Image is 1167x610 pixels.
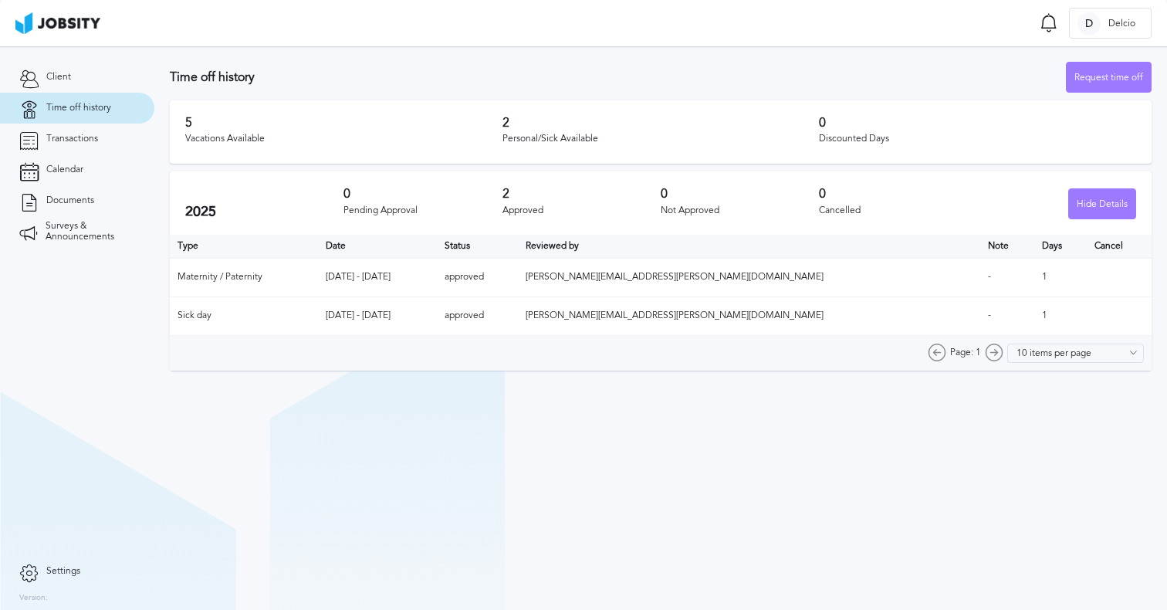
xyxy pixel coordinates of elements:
label: Version: [19,594,48,603]
td: approved [437,258,518,297]
h3: 5 [185,116,502,130]
span: Surveys & Announcements [46,221,135,242]
h3: Time off history [170,70,1066,84]
div: Cancelled [819,205,977,216]
div: Hide Details [1069,189,1135,220]
td: [DATE] - [DATE] [318,258,437,297]
span: - [988,271,991,282]
div: Not Approved [661,205,819,216]
button: Request time off [1066,62,1152,93]
span: Delcio [1101,19,1143,29]
th: Toggle SortBy [980,235,1033,258]
td: 1 [1034,258,1087,297]
div: Personal/Sick Available [502,134,820,144]
button: Hide Details [1068,188,1136,219]
span: [PERSON_NAME][EMAIL_ADDRESS][PERSON_NAME][DOMAIN_NAME] [526,310,824,320]
td: Maternity / Paternity [170,258,318,297]
div: Vacations Available [185,134,502,144]
span: Client [46,72,71,83]
h3: 2 [502,187,661,201]
img: ab4bad089aa723f57921c736e9817d99.png [15,12,100,34]
div: Approved [502,205,661,216]
h3: 0 [819,116,1136,130]
h3: 0 [661,187,819,201]
span: Documents [46,195,94,206]
td: Sick day [170,297,318,335]
th: Type [170,235,318,258]
h3: 0 [819,187,977,201]
span: Page: 1 [950,347,981,358]
span: Time off history [46,103,111,114]
td: [DATE] - [DATE] [318,297,437,335]
td: approved [437,297,518,335]
div: Pending Approval [343,205,502,216]
td: 1 [1034,297,1087,335]
span: Settings [46,566,80,577]
span: Transactions [46,134,98,144]
div: D [1077,12,1101,36]
span: Calendar [46,164,83,175]
button: DDelcio [1069,8,1152,39]
th: Cancel [1087,235,1152,258]
th: Toggle SortBy [437,235,518,258]
span: - [988,310,991,320]
th: Toggle SortBy [518,235,981,258]
div: Request time off [1067,63,1151,93]
th: Toggle SortBy [318,235,437,258]
span: [PERSON_NAME][EMAIL_ADDRESS][PERSON_NAME][DOMAIN_NAME] [526,271,824,282]
h2: 2025 [185,204,343,220]
div: Discounted Days [819,134,1136,144]
th: Days [1034,235,1087,258]
h3: 0 [343,187,502,201]
h3: 2 [502,116,820,130]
